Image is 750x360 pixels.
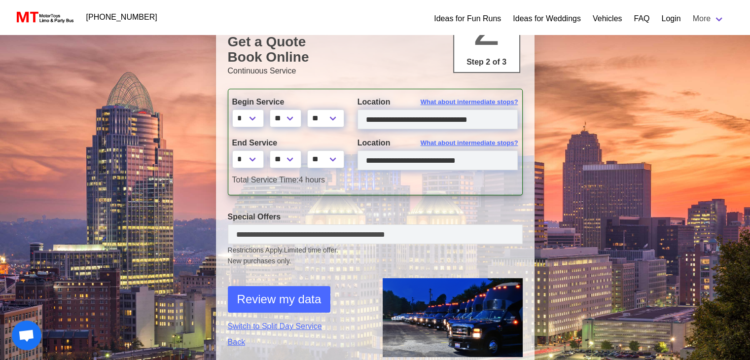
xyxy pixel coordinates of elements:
a: Vehicles [593,13,622,25]
a: More [687,9,730,29]
span: Location [357,139,391,147]
span: What about intermediate stops? [421,97,518,107]
small: Restrictions Apply. [228,246,523,266]
span: Limited time offer. [284,245,338,255]
img: 1.png [383,278,523,357]
a: [PHONE_NUMBER] [80,7,163,27]
label: End Service [232,137,343,149]
img: MotorToys Logo [14,10,74,24]
a: FAQ [634,13,649,25]
a: Switch to Split Day Service [228,321,368,332]
a: Login [661,13,680,25]
a: Back [228,336,368,348]
label: Special Offers [228,211,523,223]
span: New purchases only. [228,256,523,266]
h1: Get a Quote Book Online [228,34,523,65]
span: Total Service Time: [232,176,299,184]
button: Review my data [228,286,331,313]
a: Ideas for Fun Runs [434,13,501,25]
label: Begin Service [232,96,343,108]
p: Continuous Service [228,65,523,77]
a: Ideas for Weddings [513,13,581,25]
p: Step 2 of 3 [458,56,515,68]
span: Location [357,98,391,106]
a: Open chat [12,321,41,350]
div: 4 hours [225,174,526,186]
span: What about intermediate stops? [421,138,518,148]
span: Review my data [237,290,321,308]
